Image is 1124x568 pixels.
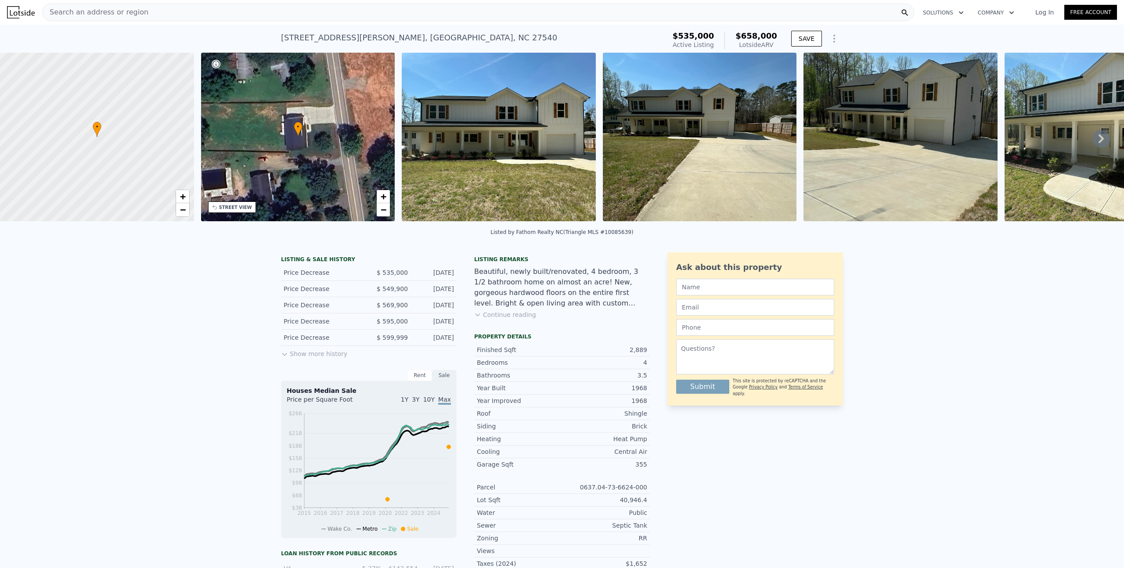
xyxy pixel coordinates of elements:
div: Property details [474,333,650,340]
tspan: $68 [292,493,302,499]
a: Zoom out [377,203,390,216]
div: This site is protected by reCAPTCHA and the Google and apply. [733,378,834,397]
div: 1968 [562,384,647,392]
tspan: 2023 [411,510,425,516]
div: [DATE] [415,284,454,293]
div: [DATE] [415,301,454,309]
img: Sale: 143594336 Parcel: 83476807 [803,53,998,221]
span: Metro [363,526,378,532]
tspan: $266 [288,410,302,417]
div: Sale [432,370,457,381]
button: Submit [676,380,729,394]
div: Price Decrease [284,301,362,309]
a: Privacy Policy [749,385,778,389]
a: Free Account [1064,5,1117,20]
div: • [93,122,101,137]
div: Roof [477,409,562,418]
div: Central Air [562,447,647,456]
div: Loan history from public records [281,550,457,557]
div: Sewer [477,521,562,530]
span: Max [438,396,451,405]
tspan: $38 [292,505,302,511]
span: • [294,123,303,131]
div: Listing remarks [474,256,650,263]
span: • [93,123,101,131]
img: Sale: 143594336 Parcel: 83476807 [402,53,596,221]
span: Wake Co. [328,526,352,532]
span: $ 549,900 [377,285,408,292]
div: Cooling [477,447,562,456]
div: 0637.04-73-6624-000 [562,483,647,492]
button: Company [971,5,1021,21]
tspan: $158 [288,455,302,461]
span: Zip [388,526,396,532]
span: $ 535,000 [377,269,408,276]
div: Bathrooms [477,371,562,380]
div: Year Improved [477,396,562,405]
div: [STREET_ADDRESS][PERSON_NAME] , [GEOGRAPHIC_DATA] , NC 27540 [281,32,557,44]
div: Brick [562,422,647,431]
img: Sale: 143594336 Parcel: 83476807 [603,53,797,221]
img: Lotside [7,6,35,18]
input: Email [676,299,834,316]
tspan: 2015 [298,510,311,516]
button: Show Options [825,30,843,47]
a: Log In [1025,8,1064,17]
tspan: $188 [288,443,302,449]
a: Zoom in [176,190,189,203]
div: Views [477,546,562,555]
div: Heat Pump [562,435,647,443]
div: Listed by Fathom Realty NC (Triangle MLS #10085639) [490,229,633,235]
a: Zoom in [377,190,390,203]
div: Lotside ARV [735,40,777,49]
span: $ 595,000 [377,318,408,325]
button: Solutions [916,5,971,21]
a: Terms of Service [788,385,823,389]
input: Phone [676,319,834,336]
div: Zoning [477,534,562,543]
div: Price per Square Foot [287,395,369,409]
tspan: $218 [288,430,302,436]
div: Houses Median Sale [287,386,451,395]
div: Price Decrease [284,333,362,342]
span: 10Y [423,396,435,403]
span: − [381,204,386,215]
div: Bedrooms [477,358,562,367]
div: Public [562,508,647,517]
div: Finished Sqft [477,345,562,354]
tspan: 2016 [314,510,328,516]
span: − [180,204,185,215]
span: Sale [407,526,418,532]
span: Active Listing [673,41,714,48]
tspan: 2019 [362,510,376,516]
tspan: 2020 [378,510,392,516]
div: Water [477,508,562,517]
tspan: 2018 [346,510,360,516]
div: Year Built [477,384,562,392]
button: SAVE [791,31,822,47]
input: Name [676,279,834,295]
div: Heating [477,435,562,443]
span: $535,000 [673,31,714,40]
div: RR [562,534,647,543]
div: Ask about this property [676,261,834,273]
span: Search an address or region [43,7,148,18]
div: 40,946.4 [562,496,647,504]
button: Show more history [281,346,347,358]
div: 1968 [562,396,647,405]
div: Taxes (2024) [477,559,562,568]
div: Shingle [562,409,647,418]
div: 4 [562,358,647,367]
span: 1Y [401,396,408,403]
div: Beautiful, newly built/renovated, 4 bedroom, 3 1/2 bathroom home on almost an acre! New, gorgeous... [474,266,650,309]
span: $ 599,999 [377,334,408,341]
span: $ 569,900 [377,302,408,309]
div: Lot Sqft [477,496,562,504]
tspan: $128 [288,467,302,474]
div: STREET VIEW [219,204,252,211]
div: Rent [407,370,432,381]
div: $1,652 [562,559,647,568]
div: Garage Sqft [477,460,562,469]
div: Price Decrease [284,317,362,326]
div: Price Decrease [284,284,362,293]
